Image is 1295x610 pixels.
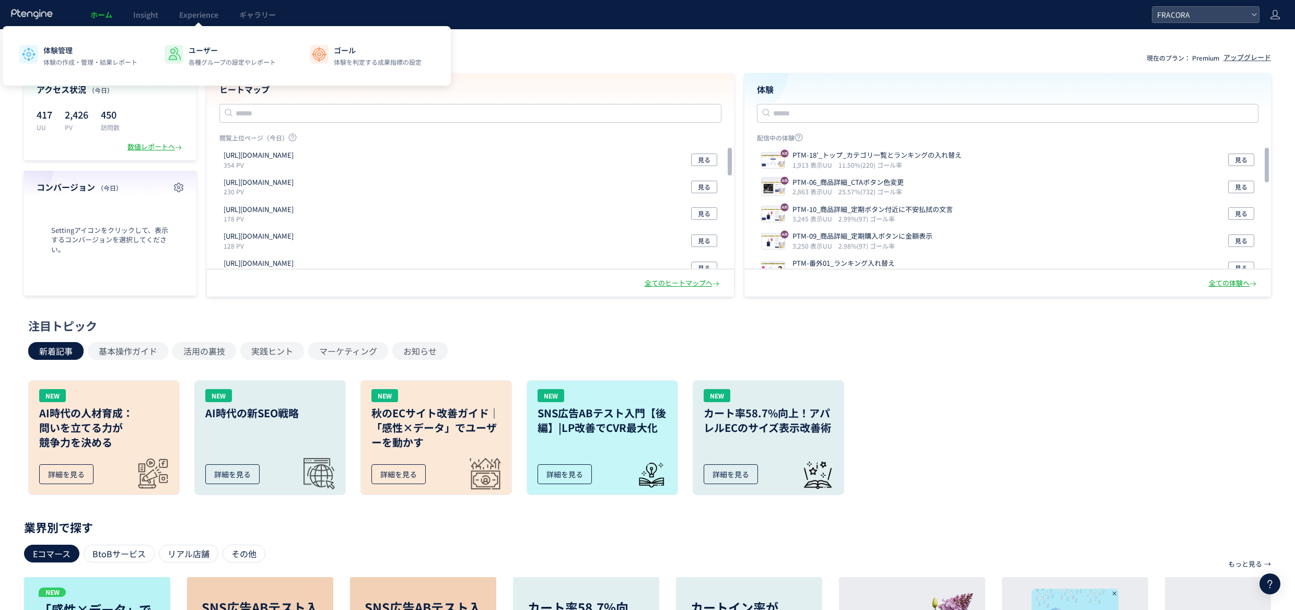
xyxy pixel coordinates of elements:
p: ゴール [334,45,422,55]
div: 詳細を見る [371,464,426,484]
span: 見る [1235,262,1247,274]
div: Eコマース [24,545,79,562]
span: 見る [698,181,710,193]
img: 905e27d1b66a1846bf15a9c0fec419871755585772894.jpeg [762,207,785,222]
p: 230 PV [224,187,298,196]
p: ユーザー [189,45,276,55]
span: Settingアイコンをクリックして、表示するコンバージョンを選択してください。 [37,226,184,255]
button: 見る [1228,234,1254,247]
span: Insight [133,9,158,20]
span: （今日） [88,86,113,95]
div: アップグレード [1223,53,1271,63]
button: 見る [691,234,717,247]
button: 活用の裏技 [172,342,236,360]
span: 見る [1235,154,1247,166]
img: 3c9ecd52f6c694a291eab4e2529f7c981755138325784.jpeg [762,262,785,276]
p: 体験の作成・管理・結果レポート [43,57,137,67]
span: 見る [698,207,710,220]
button: 見る [691,154,717,166]
p: → [1264,555,1271,573]
span: FRACORA [1154,7,1247,22]
div: 詳細を見る [538,464,592,484]
a: NEW秋のECサイト改善ガイド｜「感性×データ」でユーザーを動かす詳細を見る [360,380,512,495]
p: 業界別で探す [24,524,1271,530]
h4: ヒートマップ [219,84,721,96]
i: 11.50%(220) ゴール率 [838,160,902,169]
i: 3,250 表示UU [792,241,836,250]
span: 見る [1235,181,1247,193]
i: 3,245 表示UU [792,214,836,223]
p: https://fracora.com/shop/customer [224,178,294,187]
p: 現在のプラン： Premium [1147,53,1219,62]
div: 数値レポートへ [127,142,184,152]
div: 注目トピック [28,318,1262,334]
div: 詳細を見る [205,464,260,484]
div: 全てのヒートマップへ [645,278,721,288]
div: NEW [371,389,398,402]
h3: カート率58.7%向上！アパレルECのサイズ表示改善術 [704,406,833,435]
button: 見る [691,181,717,193]
img: 905e27d1b66a1846bf15a9c0fec419871755010300891.jpeg [762,234,785,249]
div: BtoBサービス [84,545,155,562]
div: NEW [205,389,232,402]
button: 見る [691,207,717,220]
span: 見る [698,234,710,247]
p: 2,426 [65,106,88,123]
p: PV [65,123,88,132]
button: 見る [1228,181,1254,193]
a: NEWAI時代の人材育成：問いを立てる力が競争力を決める詳細を見る [28,380,180,495]
p: もっと見る [1228,555,1262,573]
p: 102 PV [224,268,298,277]
h4: 体験 [757,84,1259,96]
div: NEW [39,389,66,402]
i: 2,863 表示UU [792,187,836,196]
span: ギャラリー [239,9,276,20]
p: 体験を判定する成果指標の設定 [334,57,422,67]
div: その他 [223,545,265,562]
p: 450 [101,106,120,123]
p: 417 [37,106,52,123]
p: 128 PV [224,241,298,250]
p: PTM-番外01_ランキング入れ替え [792,259,895,268]
button: 実践ヒント [240,342,304,360]
p: PTM-06_商品詳細_CTAボタン色変更 [792,178,904,187]
p: 体験管理 [43,45,137,55]
p: https://fracora.com [224,205,294,215]
button: 基本操作ガイド [88,342,168,360]
p: NEW [39,588,66,597]
div: 全ての体験へ [1209,278,1258,288]
p: 訪問数 [101,123,120,132]
p: https://fracora.com/shop/customers/sign_in [224,150,294,160]
a: NEWカート率58.7%向上！アパレルECのサイズ表示改善術詳細を見る [693,380,844,495]
span: （今日） [97,183,122,192]
span: 見る [698,262,710,274]
p: PTM-09_商品詳細_定期購入ボタンに金額表示 [792,231,932,241]
button: 見る [1228,262,1254,274]
p: https://fracora.com/shop/cart [224,231,294,241]
h3: 秋のECサイト改善ガイド｜「感性×データ」でユーザーを動かす [371,406,501,450]
i: 25.57%(732) ゴール率 [838,187,902,196]
div: NEW [704,389,730,402]
i: 2.98%(97) ゴール率 [838,241,895,250]
span: 見る [698,154,710,166]
p: PTM-10_商品詳細_定期ボタン付近に不安払拭の文言 [792,205,953,215]
p: PTM-18’_トップ_カテゴリ一覧とランキングの入れ替え [792,150,962,160]
span: ホーム [90,9,112,20]
p: 178 PV [224,214,298,223]
i: 2.99%(97) ゴール率 [838,214,895,223]
h3: AI時代の人材育成： 問いを立てる力が 競争力を決める [39,406,169,450]
a: NEWSNS広告ABテスト入門【後編】|LP改善でCVR最大化詳細を見る [527,380,678,495]
button: 見る [691,262,717,274]
button: 新着記事 [28,342,84,360]
h4: コンバージョン [37,181,184,193]
p: https://fracora.com/shop/customer/subs_orders [224,259,294,268]
i: 6,092 表示UU [792,268,832,277]
button: 見る [1228,207,1254,220]
span: 見る [1235,234,1247,247]
a: NEWAI時代の新SEO戦略詳細を見る [194,380,346,495]
i: 1,913 表示UU [792,160,836,169]
div: NEW [538,389,564,402]
h3: AI時代の新SEO戦略 [205,406,335,420]
span: 見る [1235,207,1247,220]
p: 354 PV [224,160,298,169]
